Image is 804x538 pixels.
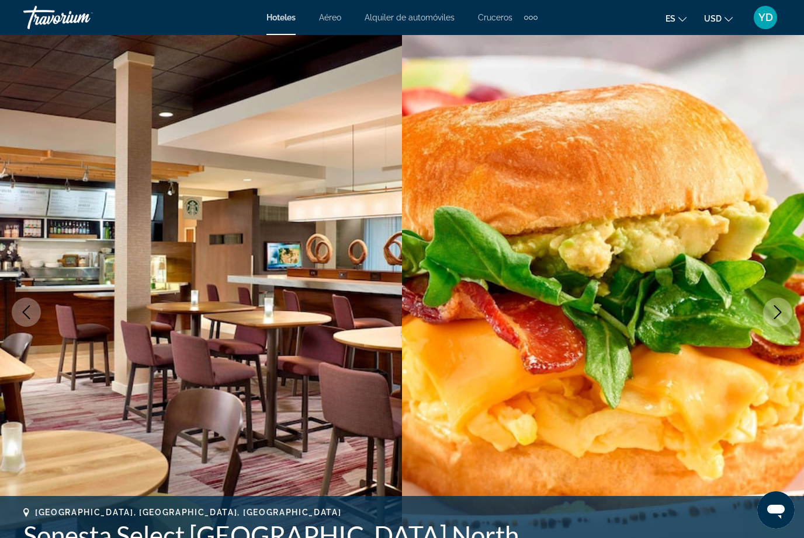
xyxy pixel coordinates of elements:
[12,298,41,327] button: Previous image
[478,13,512,22] a: Cruceros
[758,12,773,23] span: YD
[666,10,687,27] button: Change language
[319,13,341,22] a: Aéreo
[23,2,140,33] a: Travorium
[704,10,733,27] button: Change currency
[763,298,792,327] button: Next image
[666,14,675,23] span: es
[266,13,296,22] a: Hoteles
[757,491,795,529] iframe: Button to launch messaging window
[365,13,455,22] a: Alquiler de automóviles
[35,508,341,517] span: [GEOGRAPHIC_DATA], [GEOGRAPHIC_DATA], [GEOGRAPHIC_DATA]
[704,14,722,23] span: USD
[524,8,538,27] button: Extra navigation items
[750,5,781,30] button: User Menu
